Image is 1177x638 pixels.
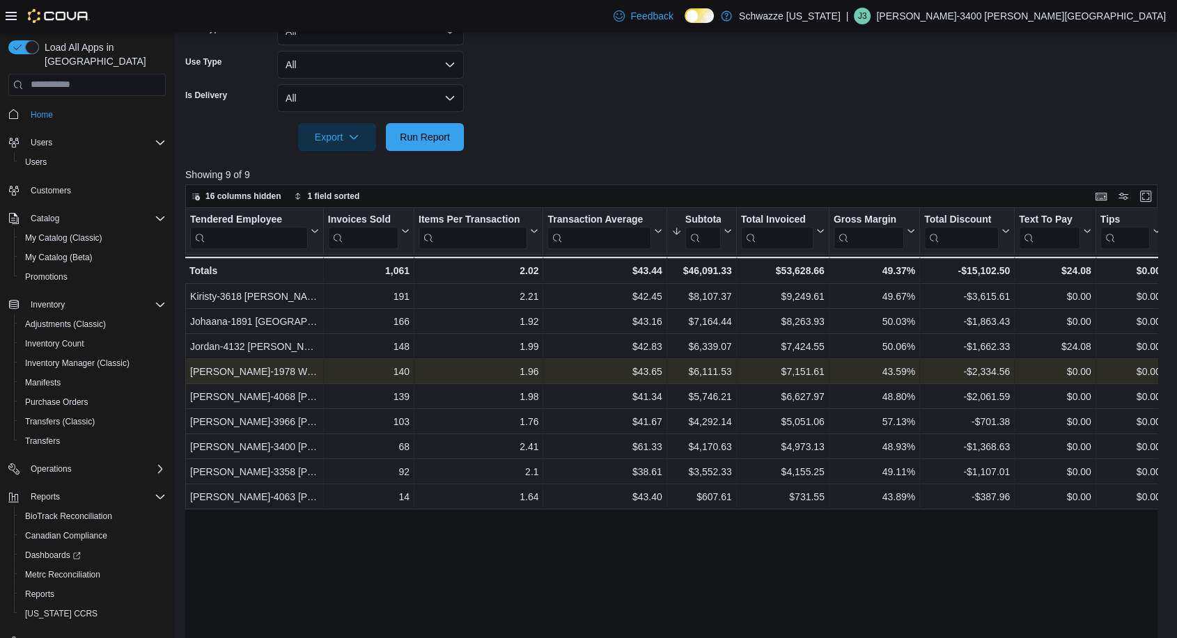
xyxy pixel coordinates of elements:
[25,436,60,447] span: Transfers
[3,104,171,125] button: Home
[25,210,65,227] button: Catalog
[328,388,410,405] div: 139
[547,463,662,480] div: $38.61
[1100,262,1161,279] div: $0.00
[858,8,867,24] span: J3
[328,213,398,226] div: Invoices Sold
[685,8,714,23] input: Dark Mode
[190,213,319,248] button: Tendered Employee
[547,338,662,355] div: $42.83
[25,589,54,600] span: Reports
[547,213,650,248] div: Transaction Average
[205,191,281,202] span: 16 columns hidden
[671,262,732,279] div: $46,091.33
[1019,463,1091,480] div: $0.00
[1019,213,1091,248] button: Text To Pay
[1100,213,1161,248] button: Tips
[20,413,100,430] a: Transfers (Classic)
[671,288,732,305] div: $8,107.37
[25,511,112,522] span: BioTrack Reconciliation
[190,313,319,330] div: Johaana-1891 [GEOGRAPHIC_DATA]
[31,109,53,120] span: Home
[671,363,732,380] div: $6,111.53
[20,355,135,372] a: Inventory Manager (Classic)
[328,313,410,330] div: 166
[3,133,171,152] button: Users
[1100,463,1161,480] div: $0.00
[1019,213,1080,226] div: Text To Pay
[25,134,166,151] span: Users
[190,488,319,505] div: [PERSON_NAME]-4063 [PERSON_NAME]
[671,338,732,355] div: $6,339.07
[924,388,1010,405] div: -$2,061.59
[190,363,319,380] div: [PERSON_NAME]-1978 White
[1100,288,1161,305] div: $0.00
[190,213,308,248] div: Tendered Employee
[25,296,166,313] span: Inventory
[834,488,915,505] div: 43.89%
[14,353,171,373] button: Inventory Manager (Classic)
[189,262,319,279] div: Totals
[1100,388,1161,405] div: $0.00
[1019,488,1091,505] div: $0.00
[834,363,915,380] div: 43.59%
[14,267,171,287] button: Promotions
[1019,313,1091,330] div: $0.00
[547,262,662,279] div: $43.44
[20,269,73,285] a: Promotions
[854,8,871,24] div: Jacy-3400 Autry-Goad
[20,335,90,352] a: Inventory Count
[20,527,113,544] a: Canadian Compliance
[25,210,166,227] span: Catalog
[924,438,1010,455] div: -$1,368.63
[328,463,410,480] div: 92
[20,316,166,333] span: Adjustments (Classic)
[671,488,732,505] div: $607.61
[28,9,90,23] img: Cova
[1100,313,1161,330] div: $0.00
[25,271,68,282] span: Promotions
[190,288,319,305] div: Kiristy-3618 [PERSON_NAME]
[39,40,166,68] span: Load All Apps in [GEOGRAPHIC_DATA]
[14,373,171,392] button: Manifests
[834,262,915,279] div: 49.37%
[924,213,999,226] div: Total Discount
[190,413,319,430] div: [PERSON_NAME]-3966 [PERSON_NAME]
[25,377,61,388] span: Manifests
[547,363,662,380] div: $43.65
[25,182,77,199] a: Customers
[186,188,287,205] button: 16 columns hidden
[834,463,915,480] div: 49.11%
[328,488,410,505] div: 14
[25,461,77,477] button: Operations
[25,461,166,477] span: Operations
[419,438,539,455] div: 2.41
[741,363,825,380] div: $7,151.61
[671,313,732,330] div: $7,164.44
[834,313,915,330] div: 50.03%
[547,288,662,305] div: $42.45
[1115,188,1132,205] button: Display options
[14,545,171,565] a: Dashboards
[25,550,81,561] span: Dashboards
[25,488,65,505] button: Reports
[3,180,171,200] button: Customers
[20,586,60,603] a: Reports
[1100,213,1150,248] div: Tips
[834,338,915,355] div: 50.06%
[924,262,1010,279] div: -$15,102.50
[671,413,732,430] div: $4,292.14
[1093,188,1109,205] button: Keyboard shortcuts
[671,213,732,248] button: Subtotal
[608,2,678,30] a: Feedback
[306,123,368,151] span: Export
[14,248,171,267] button: My Catalog (Beta)
[20,355,166,372] span: Inventory Manager (Classic)
[3,459,171,479] button: Operations
[671,463,732,480] div: $3,552.33
[25,397,88,408] span: Purchase Orders
[14,314,171,334] button: Adjustments (Classic)
[328,213,398,248] div: Invoices Sold
[20,547,166,564] span: Dashboards
[419,363,539,380] div: 1.96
